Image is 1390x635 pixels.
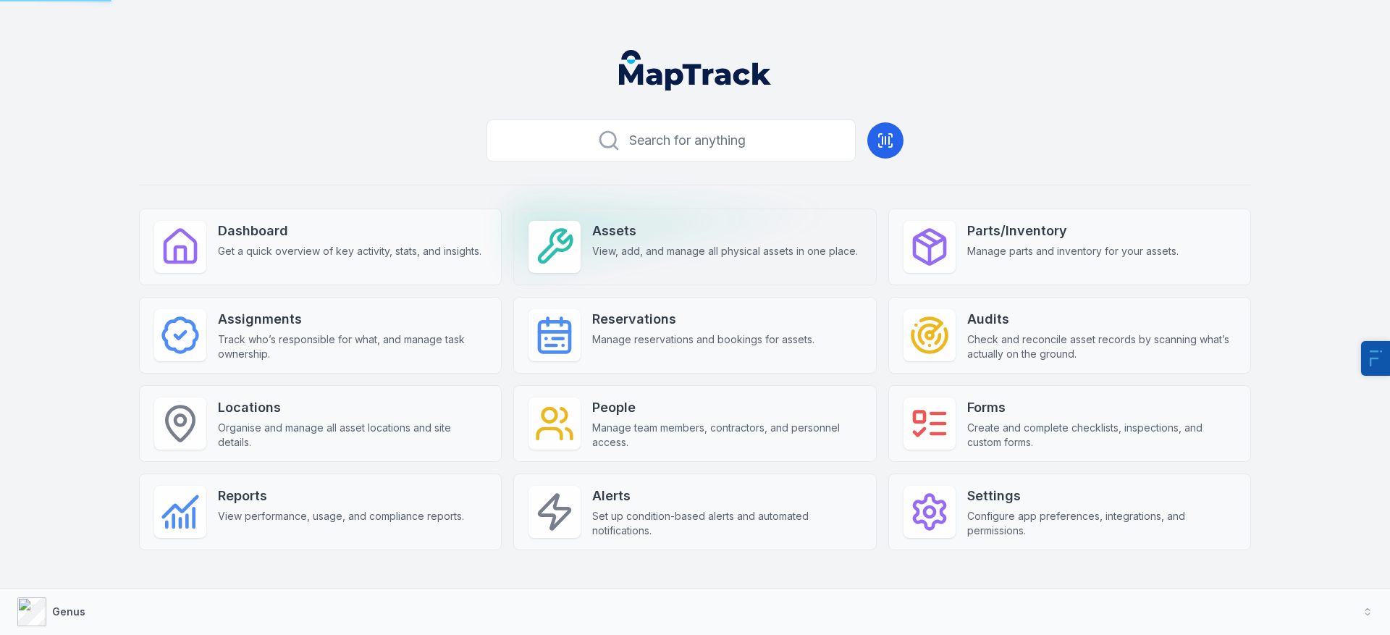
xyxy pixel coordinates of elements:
[592,421,861,450] span: Manage team members, contractors, and personnel access.
[139,209,502,285] a: DashboardGet a quick overview of key activity, stats, and insights.
[218,309,486,329] strong: Assignments
[967,309,1236,329] strong: Audits
[967,221,1179,241] strong: Parts/Inventory
[888,297,1251,374] a: AuditsCheck and reconcile asset records by scanning what’s actually on the ground.
[218,421,486,450] span: Organise and manage all asset locations and site details.
[629,130,746,151] span: Search for anything
[592,398,861,418] strong: People
[52,605,85,618] strong: Genus
[967,421,1236,450] span: Create and complete checklists, inspections, and custom forms.
[218,398,486,418] strong: Locations
[592,509,861,538] span: Set up condition-based alerts and automated notifications.
[596,50,794,91] nav: Global
[218,244,481,258] span: Get a quick overview of key activity, stats, and insights.
[513,474,876,550] a: AlertsSet up condition-based alerts and automated notifications.
[592,332,814,347] span: Manage reservations and bookings for assets.
[218,332,486,361] span: Track who’s responsible for what, and manage task ownership.
[592,309,814,329] strong: Reservations
[967,486,1236,506] strong: Settings
[888,474,1251,550] a: SettingsConfigure app preferences, integrations, and permissions.
[592,244,858,258] span: View, add, and manage all physical assets in one place.
[513,297,876,374] a: ReservationsManage reservations and bookings for assets.
[967,398,1236,418] strong: Forms
[513,385,876,462] a: PeopleManage team members, contractors, and personnel access.
[967,332,1236,361] span: Check and reconcile asset records by scanning what’s actually on the ground.
[967,244,1179,258] span: Manage parts and inventory for your assets.
[139,297,502,374] a: AssignmentsTrack who’s responsible for what, and manage task ownership.
[218,221,481,241] strong: Dashboard
[486,119,856,161] button: Search for anything
[967,509,1236,538] span: Configure app preferences, integrations, and permissions.
[888,209,1251,285] a: Parts/InventoryManage parts and inventory for your assets.
[139,474,502,550] a: ReportsView performance, usage, and compliance reports.
[592,486,861,506] strong: Alerts
[592,221,858,241] strong: Assets
[139,385,502,462] a: LocationsOrganise and manage all asset locations and site details.
[888,385,1251,462] a: FormsCreate and complete checklists, inspections, and custom forms.
[218,486,464,506] strong: Reports
[218,509,464,523] span: View performance, usage, and compliance reports.
[513,209,876,285] a: AssetsView, add, and manage all physical assets in one place.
